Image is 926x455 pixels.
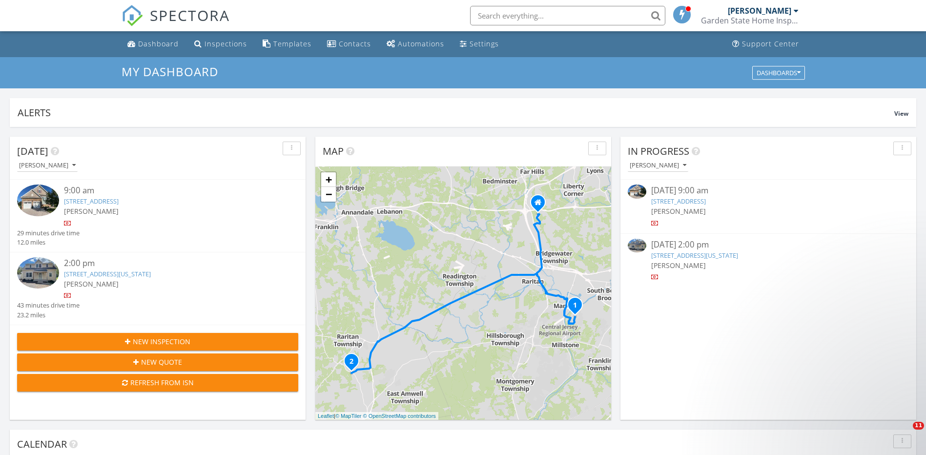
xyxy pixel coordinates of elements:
[17,159,78,172] button: [PERSON_NAME]
[17,145,48,158] span: [DATE]
[17,257,59,289] img: 9256069%2Fcover_photos%2F7sxBFwtkcj6VTsokRSfy%2Fsmall.jpg
[321,187,336,202] a: Zoom out
[122,63,218,80] span: My Dashboard
[17,257,298,320] a: 2:00 pm [STREET_ADDRESS][US_STATE] [PERSON_NAME] 43 minutes drive time 23.2 miles
[318,413,334,419] a: Leaflet
[323,145,344,158] span: Map
[893,422,916,445] iframe: Intercom live chat
[17,228,80,238] div: 29 minutes drive time
[573,302,577,309] i: 1
[17,374,298,392] button: Refresh from ISN
[894,109,908,118] span: View
[321,172,336,187] a: Zoom in
[141,357,182,367] span: New Quote
[17,238,80,247] div: 12.0 miles
[728,35,803,53] a: Support Center
[64,207,119,216] span: [PERSON_NAME]
[133,336,190,347] span: New Inspection
[18,106,894,119] div: Alerts
[122,5,143,26] img: The Best Home Inspection Software - Spectora
[651,239,885,251] div: [DATE] 2:00 pm
[651,251,738,260] a: [STREET_ADDRESS][US_STATE]
[651,185,885,197] div: [DATE] 9:00 am
[64,257,275,269] div: 2:00 pm
[630,162,686,169] div: [PERSON_NAME]
[64,279,119,289] span: [PERSON_NAME]
[17,353,298,371] button: New Quote
[383,35,448,53] a: Automations (Basic)
[628,145,689,158] span: In Progress
[456,35,503,53] a: Settings
[701,16,799,25] div: Garden State Home Inspectors, LLC
[17,301,80,310] div: 43 minutes drive time
[64,185,275,197] div: 9:00 am
[335,413,362,419] a: © MapTiler
[470,6,665,25] input: Search everything...
[757,69,801,76] div: Dashboards
[19,162,76,169] div: [PERSON_NAME]
[17,185,298,247] a: 9:00 am [STREET_ADDRESS] [PERSON_NAME] 29 minutes drive time 12.0 miles
[17,185,59,216] img: 9365899%2Fcover_photos%2FhP64BogHUM8p0bJ1Uvfo%2Fsmall.jpg
[628,159,688,172] button: [PERSON_NAME]
[913,422,924,430] span: 11
[363,413,436,419] a: © OpenStreetMap contributors
[205,39,247,48] div: Inspections
[351,361,357,367] div: 467 County Rd 579, Delaware Township, NJ 08551
[17,310,80,320] div: 23.2 miles
[123,35,183,53] a: Dashboard
[628,239,909,282] a: [DATE] 2:00 pm [STREET_ADDRESS][US_STATE] [PERSON_NAME]
[728,6,791,16] div: [PERSON_NAME]
[17,333,298,351] button: New Inspection
[752,66,805,80] button: Dashboards
[470,39,499,48] div: Settings
[651,261,706,270] span: [PERSON_NAME]
[259,35,315,53] a: Templates
[350,358,353,365] i: 2
[575,305,581,310] div: 79 Constitution Way, Franklin Township, NJ 08873
[25,377,290,388] div: Refresh from ISN
[138,39,179,48] div: Dashboard
[122,13,230,34] a: SPECTORA
[150,5,230,25] span: SPECTORA
[538,202,544,208] div: 1001 Arnold Place, Basking Ridge NJ 07920
[17,437,67,451] span: Calendar
[628,185,646,199] img: 9365899%2Fcover_photos%2FhP64BogHUM8p0bJ1Uvfo%2Fsmall.jpg
[323,35,375,53] a: Contacts
[190,35,251,53] a: Inspections
[628,239,646,253] img: 9256069%2Fcover_photos%2F7sxBFwtkcj6VTsokRSfy%2Fsmall.jpg
[651,197,706,206] a: [STREET_ADDRESS]
[64,197,119,206] a: [STREET_ADDRESS]
[339,39,371,48] div: Contacts
[273,39,311,48] div: Templates
[315,412,438,420] div: |
[651,207,706,216] span: [PERSON_NAME]
[742,39,799,48] div: Support Center
[398,39,444,48] div: Automations
[64,269,151,278] a: [STREET_ADDRESS][US_STATE]
[628,185,909,228] a: [DATE] 9:00 am [STREET_ADDRESS] [PERSON_NAME]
